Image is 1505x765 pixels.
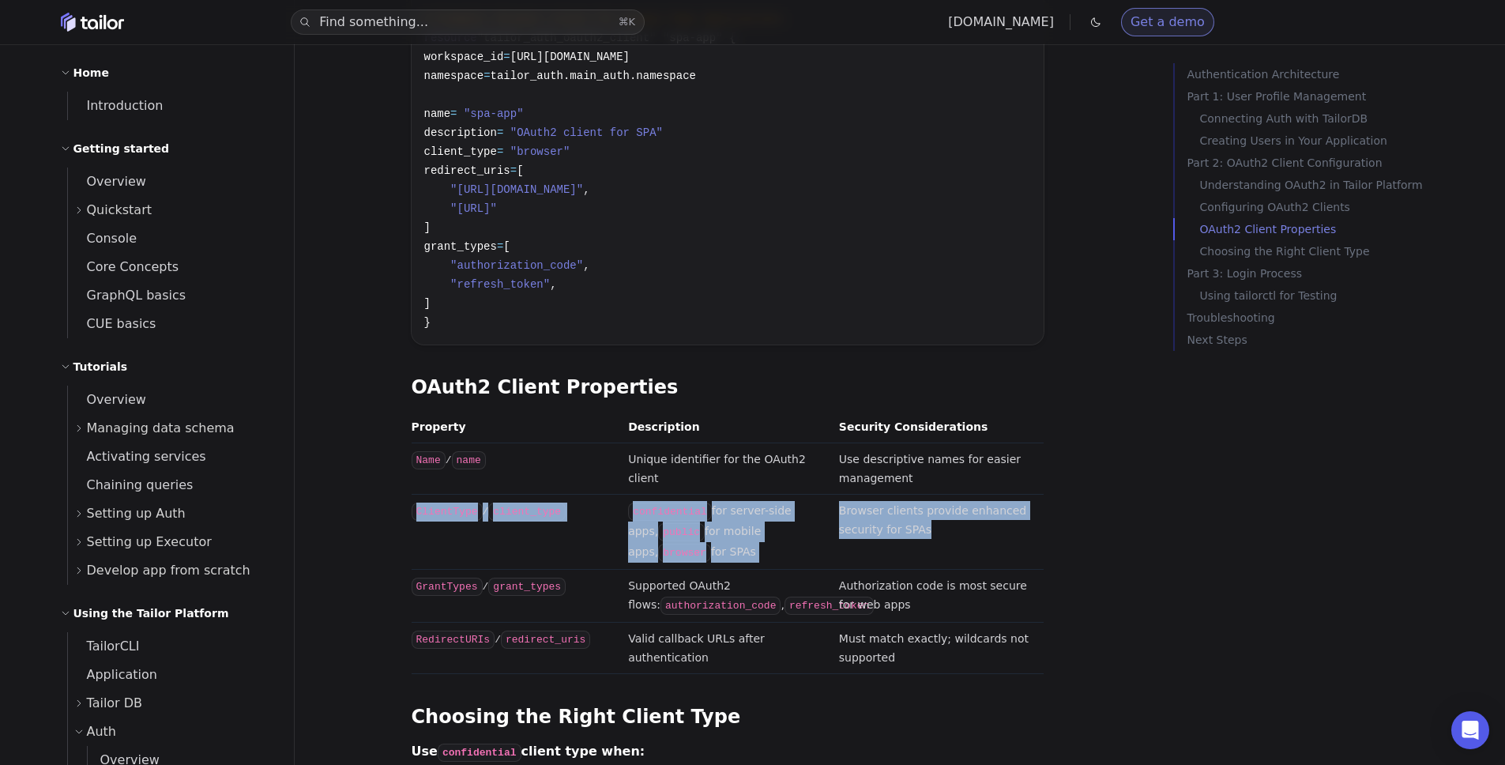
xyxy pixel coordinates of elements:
span: = [510,164,517,177]
div: Open Intercom Messenger [1451,711,1489,749]
span: name [424,107,451,120]
span: Managing data schema [87,417,235,439]
span: = [497,126,503,139]
kbd: K [629,16,636,28]
a: Part 3: Login Process [1187,262,1458,285]
a: Choosing the Right Client Type [412,706,741,728]
a: Activating services [68,443,275,471]
p: Troubleshooting [1187,307,1458,329]
span: ] [424,297,431,310]
span: redirect_uris [424,164,510,177]
a: Overview [68,386,275,414]
h2: Tutorials [73,357,128,376]
a: Configuring OAuth2 Clients [1200,196,1458,218]
code: Name [412,451,446,469]
span: = [497,240,503,253]
td: Valid callback URLs after authentication [622,623,833,674]
span: tailor_auth.main_auth.namespace [491,70,696,82]
span: , [550,278,556,291]
a: Authentication Architecture [1187,63,1458,85]
h2: Getting started [73,139,170,158]
a: Next Steps [1187,329,1458,351]
td: / [412,570,623,623]
span: client_type [424,145,497,158]
span: Setting up Executor [87,531,212,553]
a: Home [61,13,124,32]
span: "[URL]" [450,202,497,215]
p: Connecting Auth with TailorDB [1200,107,1458,130]
span: = [497,145,503,158]
a: OAuth2 Client Properties [1200,218,1458,240]
a: Using tailorctl for Testing [1200,285,1458,307]
span: Introduction [68,98,164,113]
span: "authorization_code" [450,259,583,272]
td: Use descriptive names for easier management [833,443,1044,495]
span: CUE basics [68,316,156,331]
code: grant_types [488,578,566,596]
span: Activating services [68,449,206,464]
span: description [424,126,497,139]
span: Application [68,667,157,682]
code: refresh_token [784,597,874,615]
a: Understanding OAuth2 in Tailor Platform [1200,174,1458,196]
code: RedirectURIs [412,631,495,649]
code: ClientType [412,503,483,521]
span: [ [517,164,523,177]
span: workspace_id [424,51,504,63]
a: TailorCLI [68,632,275,661]
th: Property [412,411,623,443]
a: Introduction [68,92,275,120]
code: redirect_uris [501,631,590,649]
span: TailorCLI [68,639,140,654]
span: = [450,107,457,120]
td: / [412,443,623,495]
span: , [583,183,589,196]
a: Part 2: OAuth2 Client Configuration [1187,152,1458,174]
span: = [503,51,510,63]
a: Application [68,661,275,689]
a: Creating Users in Your Application [1200,130,1458,152]
span: namespace [424,70,484,82]
code: confidential [628,503,712,521]
a: Get a demo [1121,8,1214,36]
a: Part 1: User Profile Management [1187,85,1458,107]
a: GraphQL basics [68,281,275,310]
code: public [658,523,705,541]
td: / [412,495,623,570]
code: confidential [438,744,521,762]
a: Chaining queries [68,471,275,499]
kbd: ⌘ [619,16,629,28]
button: Find something...⌘K [291,9,645,35]
code: browser [658,544,711,562]
code: GrantTypes [412,578,483,596]
code: name [452,451,486,469]
span: "OAuth2 client for SPA" [510,126,663,139]
td: / [412,623,623,674]
td: Unique identifier for the OAuth2 client [622,443,833,495]
td: for server-side apps, for mobile apps, for SPAs [622,495,833,570]
span: Overview [68,392,146,407]
code: client_type [488,503,566,521]
span: } [424,316,431,329]
button: Toggle dark mode [1086,13,1105,32]
span: grant_types [424,240,497,253]
h2: Using the Tailor Platform [73,604,229,623]
td: Authorization code is most secure for web apps [833,570,1044,623]
span: , [583,259,589,272]
span: Setting up Auth [87,503,186,525]
span: = [483,70,490,82]
a: OAuth2 Client Properties [412,376,679,398]
span: [ [503,240,510,253]
span: "refresh_token" [450,278,550,291]
span: Tailor DB [87,692,143,714]
span: Develop app from scratch [87,560,250,582]
a: Choosing the Right Client Type [1200,240,1458,262]
span: "[URL][DOMAIN_NAME]" [450,183,583,196]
